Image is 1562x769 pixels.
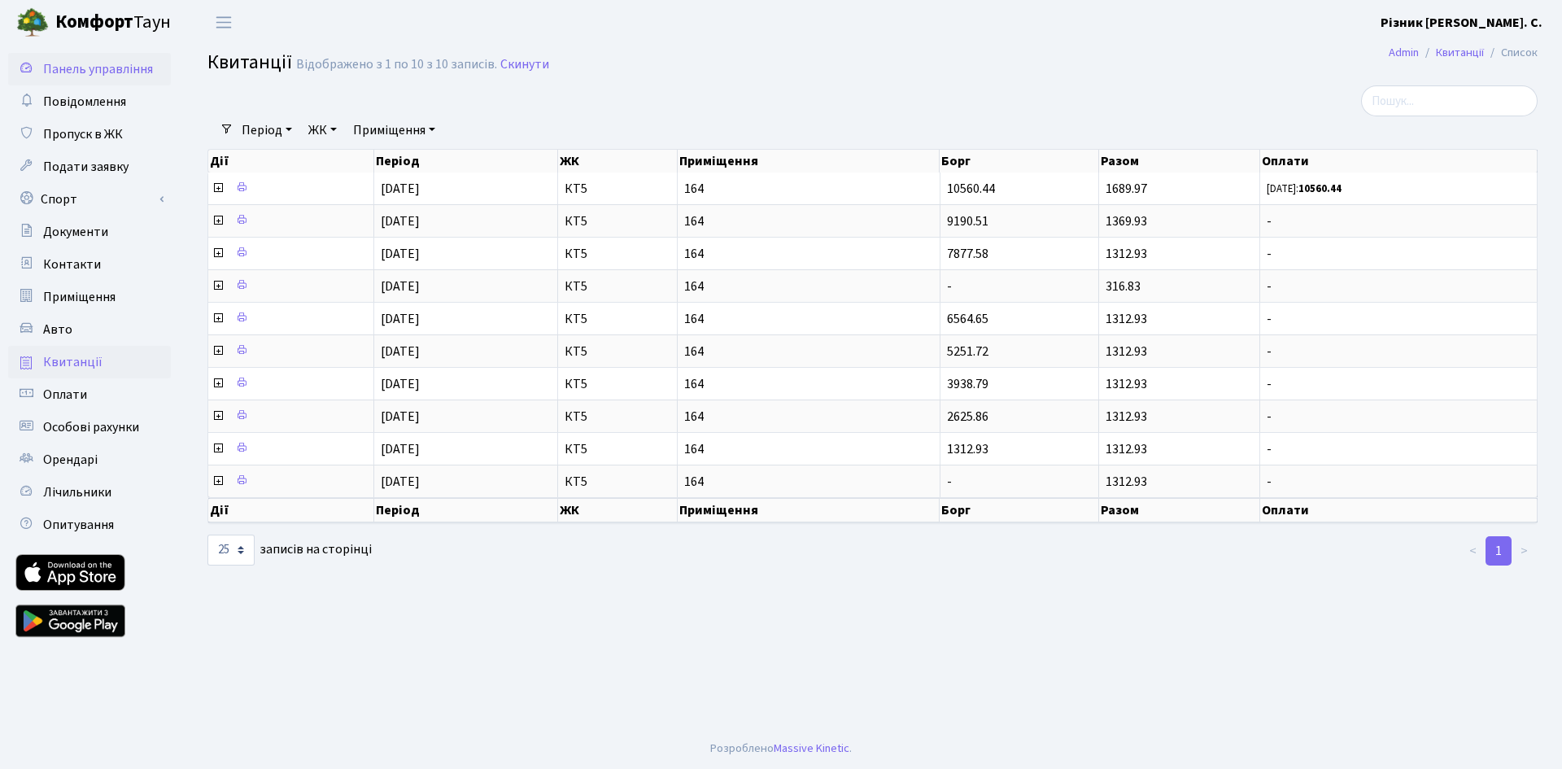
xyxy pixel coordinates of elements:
span: Квитанції [207,48,292,76]
a: ЖК [302,116,343,144]
span: Таун [55,9,171,37]
span: 164 [684,410,932,423]
span: - [1267,443,1530,456]
span: 1312.93 [947,440,988,458]
span: Пропуск в ЖК [43,125,123,143]
th: ЖК [558,150,678,173]
th: Борг [940,498,1098,522]
span: - [1267,215,1530,228]
span: 6564.65 [947,310,988,328]
a: Особові рахунки [8,411,171,443]
th: Дії [208,498,374,522]
li: Список [1484,44,1538,62]
span: - [947,473,952,491]
span: - [1267,312,1530,326]
span: 164 [684,475,932,488]
a: Admin [1389,44,1419,61]
a: Період [235,116,299,144]
span: 2625.86 [947,408,988,426]
input: Пошук... [1361,85,1538,116]
span: [DATE] [381,473,420,491]
th: Приміщення [678,498,940,522]
a: Massive Kinetic [774,740,849,757]
select: записів на сторінці [207,535,255,566]
a: Опитування [8,509,171,541]
a: Авто [8,313,171,346]
span: [DATE] [381,310,420,328]
th: Приміщення [678,150,940,173]
a: Орендарі [8,443,171,476]
a: Квитанції [8,346,171,378]
span: - [1267,280,1530,293]
a: Скинути [500,57,549,72]
span: 164 [684,312,932,326]
span: 164 [684,215,932,228]
span: 7877.58 [947,245,988,263]
span: 164 [684,345,932,358]
th: Оплати [1260,498,1538,522]
span: 1689.97 [1106,180,1147,198]
span: [DATE] [381,277,420,295]
span: 164 [684,378,932,391]
span: Контакти [43,256,101,273]
span: - [1267,345,1530,358]
nav: breadcrumb [1364,36,1562,70]
span: 316.83 [1106,277,1141,295]
b: Комфорт [55,9,133,35]
a: Пропуск в ЖК [8,118,171,151]
th: Період [374,498,558,522]
button: Переключити навігацію [203,9,244,36]
a: Подати заявку [8,151,171,183]
a: Контакти [8,248,171,281]
span: Квитанції [43,353,103,371]
span: [DATE] [381,343,420,360]
span: 164 [684,247,932,260]
a: Оплати [8,378,171,411]
label: записів на сторінці [207,535,372,566]
span: Оплати [43,386,87,404]
span: Орендарі [43,451,98,469]
span: [DATE] [381,375,420,393]
img: logo.png [16,7,49,39]
span: КТ5 [565,378,670,391]
th: Разом [1099,150,1260,173]
span: 164 [684,443,932,456]
span: - [1267,247,1530,260]
a: 1 [1486,536,1512,566]
span: 1312.93 [1106,408,1147,426]
span: 1369.93 [1106,212,1147,230]
span: 1312.93 [1106,310,1147,328]
th: Дії [208,150,374,173]
span: 164 [684,280,932,293]
th: Борг [940,150,1098,173]
a: Спорт [8,183,171,216]
a: Повідомлення [8,85,171,118]
a: Документи [8,216,171,248]
span: Особові рахунки [43,418,139,436]
span: 164 [684,182,932,195]
span: Лічильники [43,483,111,501]
span: Панель управління [43,60,153,78]
span: КТ5 [565,247,670,260]
span: [DATE] [381,212,420,230]
th: ЖК [558,498,678,522]
span: 1312.93 [1106,375,1147,393]
a: Лічильники [8,476,171,509]
span: Подати заявку [43,158,129,176]
span: КТ5 [565,410,670,423]
a: Квитанції [1436,44,1484,61]
th: Період [374,150,558,173]
span: Документи [43,223,108,241]
span: КТ5 [565,475,670,488]
span: Повідомлення [43,93,126,111]
span: КТ5 [565,312,670,326]
th: Разом [1099,498,1260,522]
b: Різник [PERSON_NAME]. С. [1381,14,1542,32]
span: 1312.93 [1106,245,1147,263]
span: 1312.93 [1106,473,1147,491]
span: Приміщення [43,288,116,306]
th: Оплати [1260,150,1538,173]
span: 1312.93 [1106,343,1147,360]
span: - [1267,410,1530,423]
span: Опитування [43,516,114,534]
